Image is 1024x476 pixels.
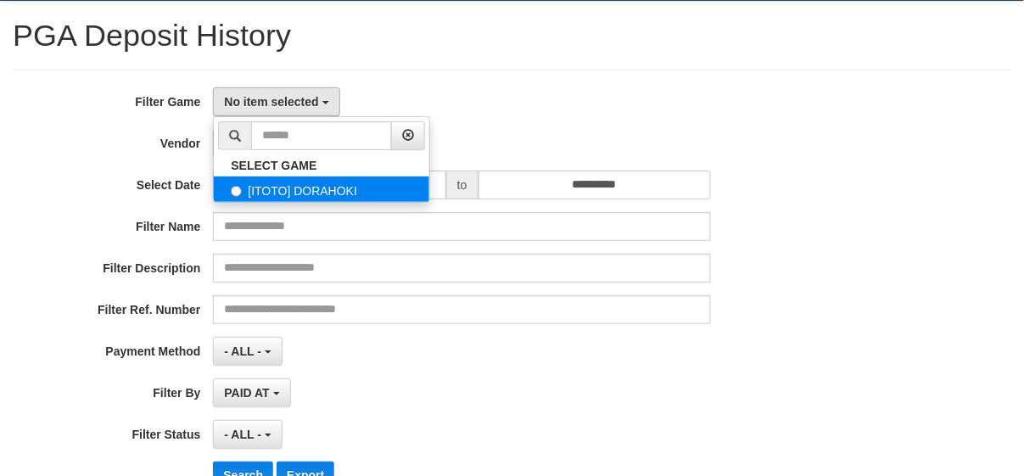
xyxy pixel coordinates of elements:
button: PAID AT [213,378,290,407]
a: SELECT GAME [214,154,429,176]
span: - ALL - [224,428,261,441]
h1: PGA Deposit History [13,19,1011,53]
b: SELECT GAME [231,159,316,172]
button: - ALL - [213,420,282,449]
span: No item selected [224,95,318,109]
button: - ALL - [213,337,282,366]
input: [ITOTO] DORAHOKI [231,186,242,197]
span: PAID AT [224,386,269,400]
span: to [446,171,478,199]
span: - ALL - [224,344,261,358]
button: No item selected [213,87,339,116]
label: [ITOTO] DORAHOKI [214,176,429,202]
